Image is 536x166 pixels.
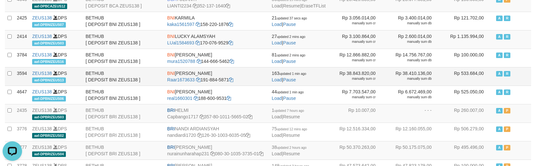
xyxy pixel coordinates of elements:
[32,15,52,20] a: ZEUS138
[167,114,198,119] a: Capbango1717
[504,126,510,132] span: Paused
[329,30,385,49] td: Rp 3.100.864,00
[32,89,52,94] a: ZEUS138
[167,89,175,94] span: BNI
[83,49,165,67] td: BETHUB [ DEPOSIT BNI ZEUS138 ]
[272,89,304,101] span: |
[504,145,510,150] span: Paused
[441,12,493,30] td: Rp 121.702,00
[32,22,66,28] span: aaf-DPBNIZEUS07
[228,22,233,27] a: Copy 1582201876 to clipboard
[30,86,83,104] td: DPS
[441,49,493,67] td: Rp 100.000,00
[272,89,304,94] span: 44
[329,123,385,141] td: Rp 12.516.334,00
[272,34,305,45] span: |
[385,49,442,67] td: Rp 14.756.767,00
[32,4,67,9] span: aaf-DPBCAZEUS12
[504,89,510,95] span: Running
[167,77,195,82] a: Raar1673633
[388,21,432,26] div: manually sum db
[164,123,269,141] td: NANDI ARDIANSYAH 126-30-1003-6035-05
[272,145,307,156] span: |
[385,67,442,86] td: Rp 38.410.136,00
[14,104,30,123] td: 2435
[504,71,510,77] span: Running
[164,86,269,104] td: [PERSON_NAME] 188-600-9531
[283,59,296,64] a: Pause
[167,151,209,156] a: nurainunharahap231
[32,52,52,57] a: ZEUS138
[329,86,385,104] td: Rp 7.703.547,00
[272,77,282,82] a: Load
[385,104,442,123] td: - - -
[32,77,66,83] span: aaf-DPBNIZEUS13
[272,114,282,119] a: Load
[272,126,307,138] span: |
[14,123,30,141] td: 3776
[3,3,22,22] button: Open LiveChat chat widget
[332,21,376,26] div: manually sum cr
[441,104,493,123] td: Rp 260.007,00
[441,30,493,49] td: Rp 1.135.994,00
[272,22,282,27] a: Load
[332,40,376,44] div: manually sum cr
[195,40,200,45] a: Copy LUal1584693 to clipboard
[272,71,306,76] span: 163
[504,16,510,21] span: Running
[32,41,66,46] span: aaf-DPBNIZEUS03
[329,49,385,67] td: Rp 12.866.882,00
[83,30,165,49] td: BETHUB [ DEPOSIT BNI ZEUS138 ]
[14,30,30,49] td: 2414
[272,126,307,131] span: 75
[496,34,503,40] span: Active
[32,96,66,101] span: aaf-DPBNIZEUS06
[30,67,83,86] td: DPS
[496,71,503,77] span: Active
[167,145,175,150] span: BRI
[504,108,510,113] span: Paused
[274,109,304,113] span: updated 7 hours ago
[441,86,493,104] td: Rp 525.050,00
[283,114,300,119] a: Resume
[277,127,307,131] span: updated 12 mins ago
[272,133,282,138] a: Load
[279,72,306,76] span: updated 1 min ago
[30,123,83,141] td: DPS
[259,151,263,156] a: Copy 080301035373501 to clipboard
[272,71,306,82] span: |
[196,77,201,82] a: Copy Raar1673633 to clipboard
[167,3,191,8] a: LIANTI2234
[193,3,197,8] a: Copy LIANTI2234 to clipboard
[30,141,83,160] td: DPS
[496,126,503,132] span: Active
[83,12,165,30] td: BETHUB [ DEPOSIT BNI ZEUS138 ]
[272,52,305,64] span: |
[332,58,376,63] div: manually sum cr
[272,40,282,45] a: Load
[385,123,442,141] td: Rp 12.160.055,00
[388,77,432,81] div: manually sum db
[441,67,493,86] td: Rp 533.684,00
[32,114,66,120] span: aaf-DPBRIZEUS03
[32,133,66,138] span: aaf-DPBRIZEUS02
[388,40,432,44] div: manually sum db
[272,96,282,101] a: Load
[14,12,30,30] td: 2425
[167,59,195,64] a: mura1520788
[14,67,30,86] td: 3594
[197,133,202,138] a: Copy nandiardi1720 to clipboard
[30,104,83,123] td: DPS
[332,77,376,81] div: manually sum cr
[272,108,304,119] span: |
[164,67,269,86] td: [PERSON_NAME] 191-884-5871
[32,151,66,157] span: aaf-DPBRIZEUS04
[272,59,282,64] a: Load
[283,3,300,8] a: Resume
[283,77,296,82] a: Pause
[385,12,442,30] td: Rp 3.400.014,00
[385,86,442,104] td: Rp 6.672.469,00
[83,141,165,160] td: BETHUB [ DEPOSIT BRI ZEUS138 ]
[301,3,325,8] a: EraseTFList
[496,53,503,58] span: Active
